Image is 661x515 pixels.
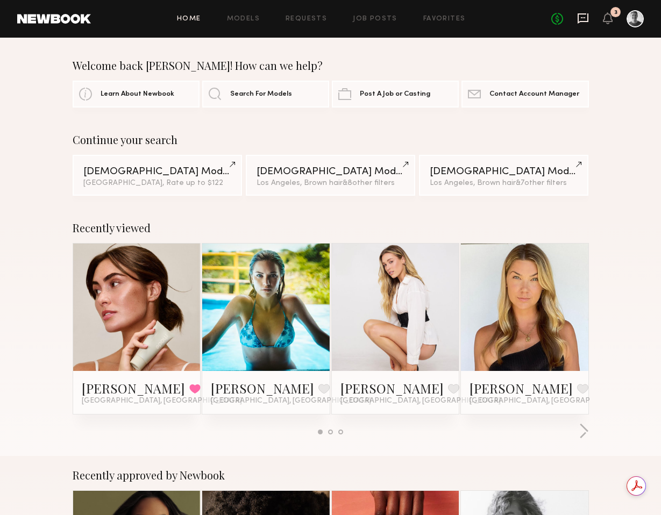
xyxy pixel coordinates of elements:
div: Welcome back [PERSON_NAME]! How can we help? [73,59,589,72]
a: [DEMOGRAPHIC_DATA] ModelsLos Angeles, Brown hair&7other filters [419,155,589,196]
span: [GEOGRAPHIC_DATA], [GEOGRAPHIC_DATA] [82,397,242,405]
div: Recently approved by Newbook [73,469,589,482]
div: [DEMOGRAPHIC_DATA] Models [83,167,232,177]
span: [GEOGRAPHIC_DATA], [GEOGRAPHIC_DATA] [340,397,501,405]
a: [PERSON_NAME] [340,380,444,397]
span: [GEOGRAPHIC_DATA], [GEOGRAPHIC_DATA] [211,397,371,405]
a: Job Posts [353,16,397,23]
div: Los Angeles, Brown hair [430,180,578,187]
span: Contact Account Manager [489,91,579,98]
span: Post A Job or Casting [360,91,430,98]
span: & 7 other filter s [516,180,567,187]
div: Recently viewed [73,221,589,234]
a: Post A Job or Casting [332,81,459,108]
div: [DEMOGRAPHIC_DATA] Models [257,167,405,177]
span: [GEOGRAPHIC_DATA], [GEOGRAPHIC_DATA] [470,397,630,405]
a: Search For Models [202,81,329,108]
a: [PERSON_NAME] [82,380,185,397]
a: [DEMOGRAPHIC_DATA] ModelsLos Angeles, Brown hair&8other filters [246,155,416,196]
div: Continue your search [73,133,589,146]
span: & 8 other filter s [343,180,395,187]
span: Learn About Newbook [101,91,174,98]
div: Los Angeles, Brown hair [257,180,405,187]
div: [DEMOGRAPHIC_DATA] Models [430,167,578,177]
a: Learn About Newbook [73,81,200,108]
a: [PERSON_NAME] [470,380,573,397]
a: Home [177,16,201,23]
span: Search For Models [230,91,292,98]
div: 3 [614,10,617,16]
a: [DEMOGRAPHIC_DATA] Models[GEOGRAPHIC_DATA], Rate up to $122 [73,155,243,196]
div: [GEOGRAPHIC_DATA], Rate up to $122 [83,180,232,187]
a: Contact Account Manager [461,81,588,108]
a: Requests [286,16,327,23]
a: Favorites [423,16,466,23]
a: Models [227,16,260,23]
a: [PERSON_NAME] [211,380,314,397]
